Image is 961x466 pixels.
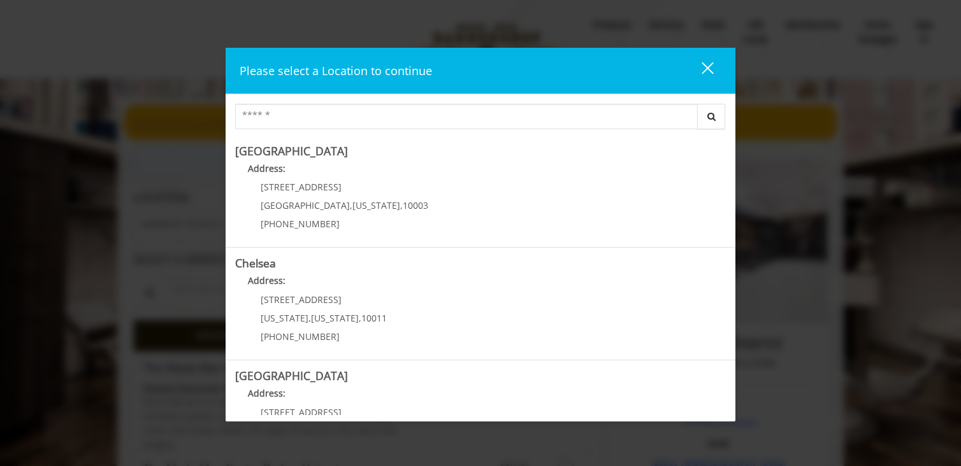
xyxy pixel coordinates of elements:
div: close dialog [687,61,712,80]
div: Center Select [235,104,726,136]
span: 10011 [361,312,387,324]
span: , [359,312,361,324]
span: [STREET_ADDRESS] [261,293,342,306]
span: [PHONE_NUMBER] [261,330,340,342]
b: Address: [248,162,285,174]
span: , [400,199,403,211]
b: Address: [248,387,285,399]
b: [GEOGRAPHIC_DATA] [235,143,348,159]
b: Chelsea [235,255,276,271]
span: [US_STATE] [261,312,308,324]
input: Search Center [235,104,698,129]
span: [STREET_ADDRESS] [261,406,342,418]
b: [GEOGRAPHIC_DATA] [235,368,348,383]
span: , [350,199,352,211]
span: [US_STATE] [352,199,400,211]
span: , [308,312,311,324]
span: [GEOGRAPHIC_DATA] [261,199,350,211]
span: Please select a Location to continue [240,63,432,78]
span: [STREET_ADDRESS] [261,181,342,193]
span: [US_STATE] [311,312,359,324]
b: Address: [248,274,285,286]
i: Search button [704,112,719,121]
span: [PHONE_NUMBER] [261,218,340,230]
span: 10003 [403,199,428,211]
button: close dialog [678,57,721,83]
